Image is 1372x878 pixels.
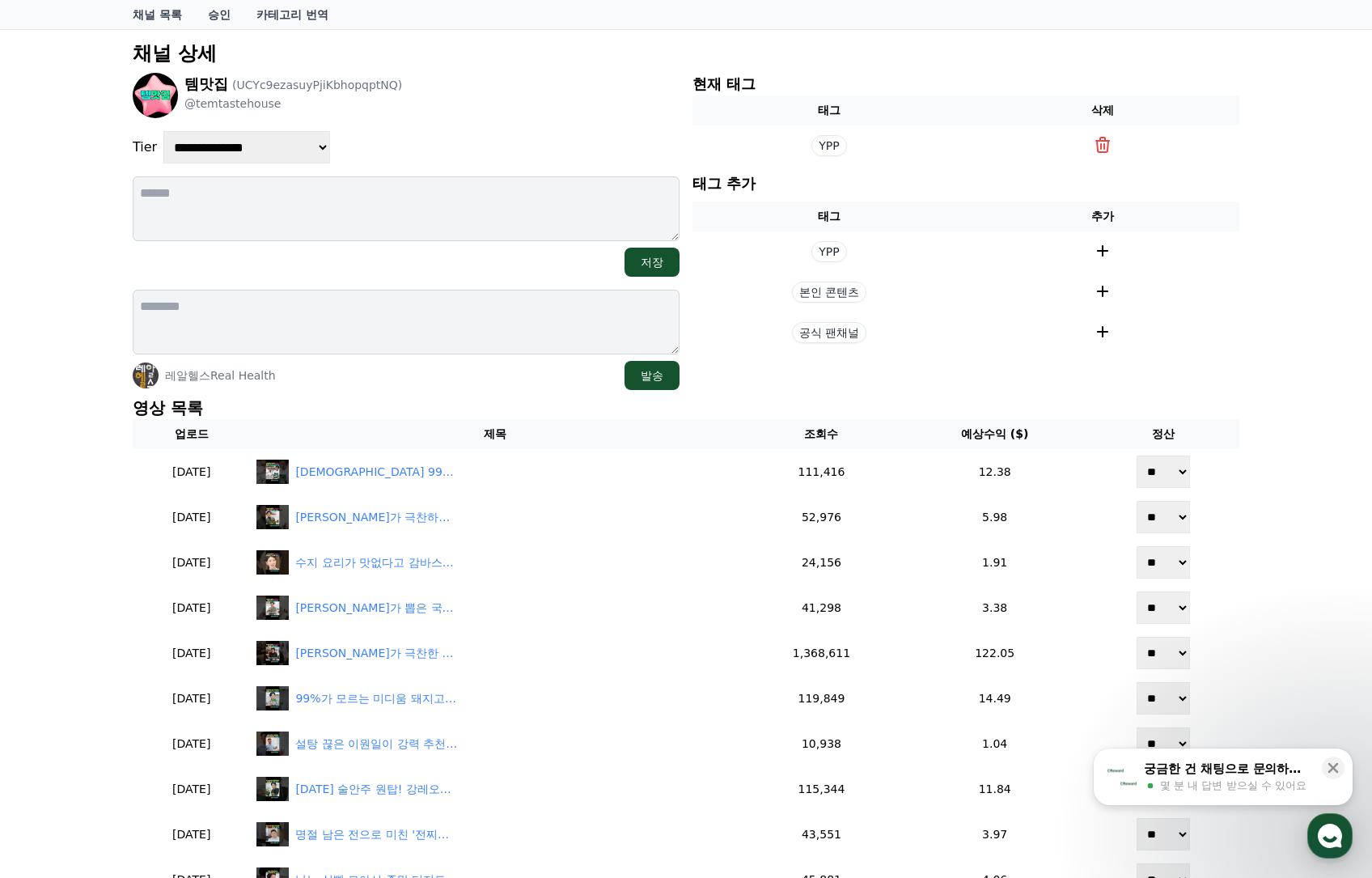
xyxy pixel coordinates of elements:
[692,95,966,125] th: 태그
[51,537,61,550] span: 홈
[295,736,457,753] div: 설탕 끊은 이원일이 강력 추천하는 대체 당!
[184,75,228,92] span: 템맛집
[740,494,902,540] td: 52,976
[133,494,250,540] td: [DATE]
[256,777,734,801] a: 추석 술안주 원탑! 강레오의 채끝 육전 [DATE] 술안주 원탑! 강레오의 채끝 육전
[133,363,159,388] img: 레알헬스Real Health
[903,721,1087,766] td: 1.04
[133,419,250,449] th: 업로드
[740,766,902,812] td: 115,344
[107,513,209,554] a: 대화
[295,826,457,843] div: 명절 남은 전으로 미친 '전찌개' 만드는 이원일 셰프!
[256,686,734,710] a: 99%가 모르는 미디움 돼지고기 스테이크 굽는 법! 99%가 모르는 미디움 돼지고기 스테이크 굽는 법!
[903,419,1087,449] th: 예상수익 ($)
[740,585,902,630] td: 41,298
[903,812,1087,857] td: 3.97
[133,540,250,585] td: [DATE]
[256,596,289,620] img: 강레오 셰프가 뽑은 국내 1등 반찬 가게!
[256,641,289,665] img: 강레오 셰프가 극찬한 강화도 최애 맛집!
[295,600,457,617] div: 강레오 셰프가 뽑은 국내 1등 반찬 가게!
[903,630,1087,676] td: 122.05
[966,201,1239,231] th: 추가
[256,732,734,756] a: 설탕 끊은 이원일이 강력 추천하는 대체 당! 설탕 끊은 이원일이 강력 추천하는 대체 당!
[740,676,902,721] td: 119,849
[1087,419,1239,449] th: 정산
[625,248,680,277] button: 저장
[740,721,902,766] td: 10,938
[256,641,734,665] a: 강레오 셰프가 극찬한 강화도 최애 맛집! [PERSON_NAME]가 극찬한 강화도 최애 맛집!
[256,460,734,484] a: 한국인 99%가 모르는 강레오의 단호박 스프 레시피! [DEMOGRAPHIC_DATA] 99%가 모르는 강레오의 단호박 스프 레시피!
[133,73,178,118] img: 템맛집
[250,537,269,550] span: 설정
[792,322,866,343] span: 공식 팬채널
[903,766,1087,812] td: 11.84
[256,550,734,575] a: 수지 요리가 맛없다고 감바스를 다시 만드는 안성재! 수지 요리가 맛없다고 감바스를 다시 만드는 안성재!
[692,201,966,231] th: 태그
[792,282,866,303] span: 본인 콘텐츠
[295,554,457,571] div: 수지 요리가 맛없다고 감바스를 다시 만드는 안성재!
[184,95,402,112] p: @temtastehouse
[133,40,1239,66] p: 채널 상세
[740,812,902,857] td: 43,551
[133,630,250,676] td: [DATE]
[295,509,457,526] div: 강레오 셰프가 극찬하는 서양 요리 만능 육수 레시피!
[903,676,1087,721] td: 14.49
[256,732,289,756] img: 설탕 끊은 이원일이 강력 추천하는 대체 당!
[295,464,457,481] div: 한국인 99%가 모르는 강레오의 단호박 스프 레시피!
[133,676,250,721] td: [DATE]
[295,690,457,707] div: 99%가 모르는 미디움 돼지고기 스테이크 굽는 법!
[250,419,740,449] th: 제목
[256,550,289,575] img: 수지 요리가 맛없다고 감바스를 다시 만드는 안성재!
[903,540,1087,585] td: 1.91
[133,721,250,766] td: [DATE]
[692,73,1239,95] p: 현재 태그
[692,172,756,195] p: 태그 추가
[133,585,250,630] td: [DATE]
[256,460,289,484] img: 한국인 99%가 모르는 강레오의 단호박 스프 레시피!
[256,505,289,529] img: 강레오 셰프가 극찬하는 서양 요리 만능 육수 레시피!
[740,449,902,494] td: 111,416
[811,241,846,262] span: YPP
[133,766,250,812] td: [DATE]
[740,630,902,676] td: 1,368,611
[295,645,457,662] div: 강레오 셰프가 극찬한 강화도 최애 맛집!
[811,135,846,156] span: YPP
[133,138,157,157] p: Tier
[133,449,250,494] td: [DATE]
[232,78,402,91] span: (UCYc9ezasuyPjiKbhopqptNQ)
[256,505,734,529] a: 강레오 셰프가 극찬하는 서양 요리 만능 육수 레시피! [PERSON_NAME]가 극찬하는 서양 요리 만능 육수 레시피!
[966,95,1239,125] th: 삭제
[133,397,1239,419] p: 영상 목록
[148,538,167,551] span: 대화
[903,494,1087,540] td: 5.98
[256,686,289,710] img: 99%가 모르는 미디움 돼지고기 스테이크 굽는 법!
[740,540,902,585] td: 24,156
[625,361,680,390] button: 발송
[256,596,734,620] a: 강레오 셰프가 뽑은 국내 1등 반찬 가게! [PERSON_NAME]가 뽑은 국내 1등 반찬 가게!
[165,367,276,384] p: 레알헬스Real Health
[295,781,457,798] div: 추석 술안주 원탑! 강레오의 채끝 육전
[903,585,1087,630] td: 3.38
[903,449,1087,494] td: 12.38
[740,419,902,449] th: 조회수
[133,812,250,857] td: [DATE]
[256,822,734,846] a: 명절 남은 전으로 미친 '전찌개' 만드는 이원일 셰프! 명절 남은 전으로 미친 '전찌개' 만드는 이원일 셰프!
[209,513,311,554] a: 설정
[256,777,289,801] img: 추석 술안주 원탑! 강레오의 채끝 육전
[5,513,107,554] a: 홈
[256,822,289,846] img: 명절 남은 전으로 미친 '전찌개' 만드는 이원일 셰프!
